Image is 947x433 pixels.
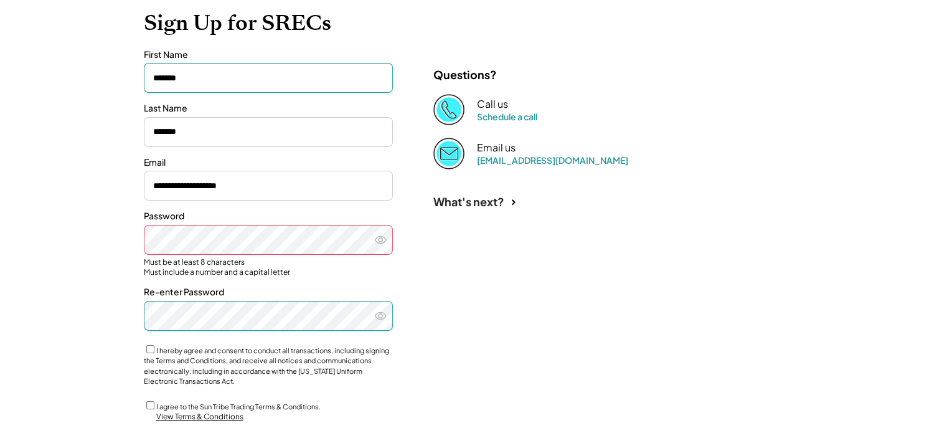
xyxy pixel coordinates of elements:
a: [EMAIL_ADDRESS][DOMAIN_NAME] [477,155,628,166]
div: Email us [477,141,516,155]
h1: Sign Up for SRECs [144,10,804,36]
div: Call us [477,98,508,111]
div: Email [144,156,393,169]
img: Email%202%403x.png [433,138,464,169]
div: Must be at least 8 characters Must include a number and a capital letter [144,257,393,277]
div: What's next? [433,194,504,209]
div: First Name [144,49,393,61]
a: Schedule a call [477,111,537,122]
label: I hereby agree and consent to conduct all transactions, including signing the Terms and Condition... [144,346,389,386]
div: Questions? [433,67,497,82]
img: Phone%20copy%403x.png [433,94,464,125]
div: View Terms & Conditions [156,412,243,422]
div: Password [144,210,393,222]
div: Re-enter Password [144,286,393,298]
label: I agree to the Sun Tribe Trading Terms & Conditions. [156,402,321,411]
div: Last Name [144,102,393,115]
